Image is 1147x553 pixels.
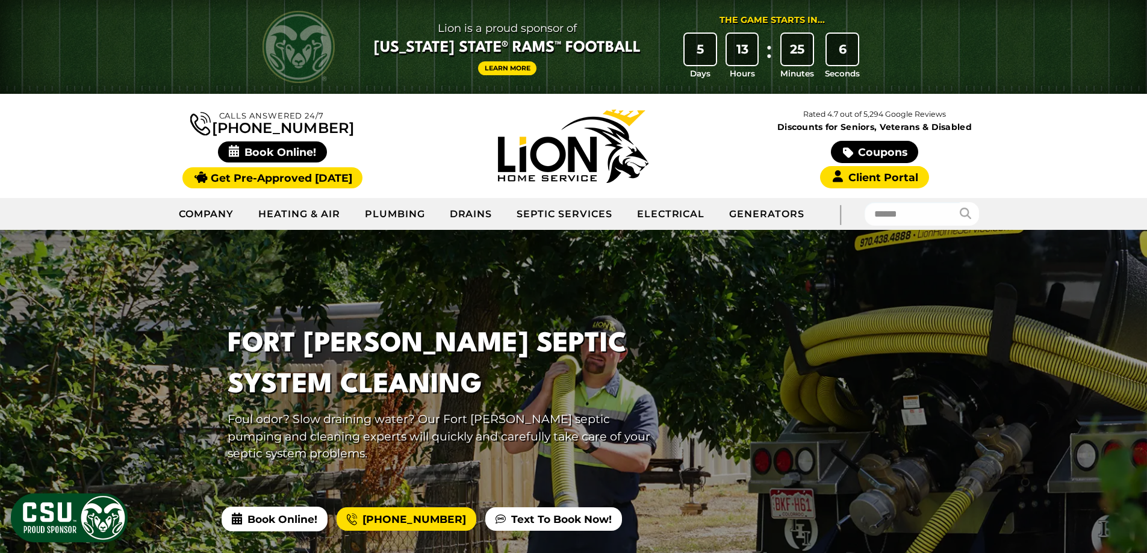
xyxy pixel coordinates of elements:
a: Heating & Air [246,199,352,229]
a: [PHONE_NUMBER] [190,110,354,135]
div: The Game Starts in... [720,14,825,27]
a: Generators [717,199,816,229]
div: 13 [727,34,758,65]
img: CSU Rams logo [263,11,335,83]
span: Lion is a proud sponsor of [374,19,641,38]
span: [US_STATE] State® Rams™ Football [374,38,641,58]
span: Minutes [780,67,814,79]
span: Discounts for Seniors, Veterans & Disabled [727,123,1023,131]
a: [PHONE_NUMBER] [337,507,476,531]
p: Rated 4.7 out of 5,294 Google Reviews [724,108,1025,121]
p: Foul odor? Slow draining water? Our Fort [PERSON_NAME] septic pumping and cleaning experts will q... [228,410,666,462]
h1: Fort [PERSON_NAME] Septic System Cleaning [228,324,666,405]
a: Client Portal [820,166,928,188]
a: Learn More [478,61,537,75]
div: | [816,198,865,230]
div: 6 [827,34,858,65]
span: Book Online! [218,141,327,162]
a: Septic Services [505,199,624,229]
div: 25 [782,34,813,65]
div: : [763,34,775,80]
img: CSU Sponsor Badge [9,492,129,544]
a: Electrical [625,199,718,229]
div: 5 [685,34,716,65]
span: Book Online! [222,507,328,531]
a: Company [167,199,247,229]
a: Text To Book Now! [485,507,622,531]
span: Hours [730,67,755,79]
span: Seconds [825,67,860,79]
a: Drains [438,199,505,229]
a: Coupons [831,141,918,163]
a: Get Pre-Approved [DATE] [182,167,362,188]
a: Plumbing [353,199,438,229]
img: Lion Home Service [498,110,648,183]
span: Days [690,67,710,79]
